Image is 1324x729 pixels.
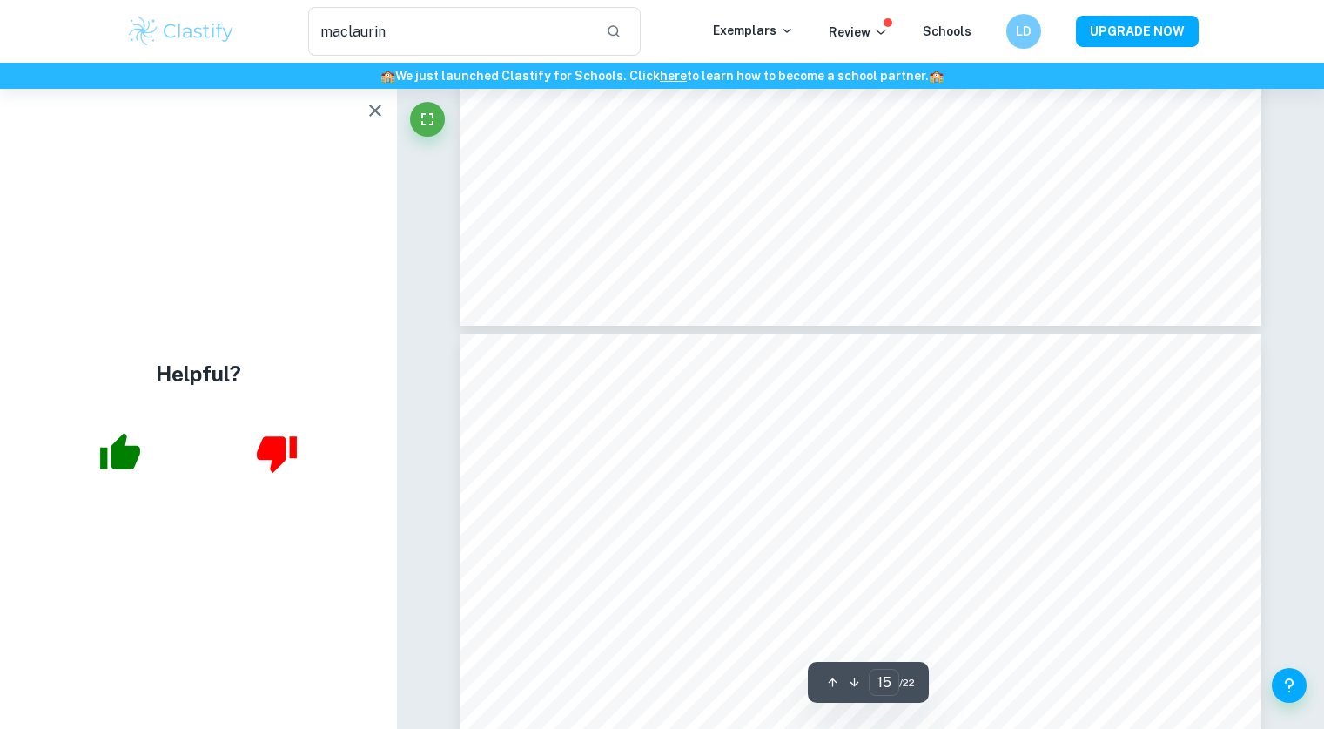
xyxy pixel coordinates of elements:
[3,66,1321,85] h6: We just launched Clastify for Schools. Click to learn how to become a school partner.
[126,14,237,49] img: Clastify logo
[1272,668,1307,703] button: Help and Feedback
[923,24,971,38] a: Schools
[1013,22,1033,41] h6: LD
[410,102,445,137] button: Fullscreen
[929,69,944,83] span: 🏫
[713,21,794,40] p: Exemplars
[660,69,687,83] a: here
[1006,14,1041,49] button: LD
[156,358,241,389] h4: Helpful?
[308,7,593,56] input: Search for any exemplars...
[899,675,915,691] span: / 22
[1076,16,1199,47] button: UPGRADE NOW
[380,69,395,83] span: 🏫
[829,23,888,42] p: Review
